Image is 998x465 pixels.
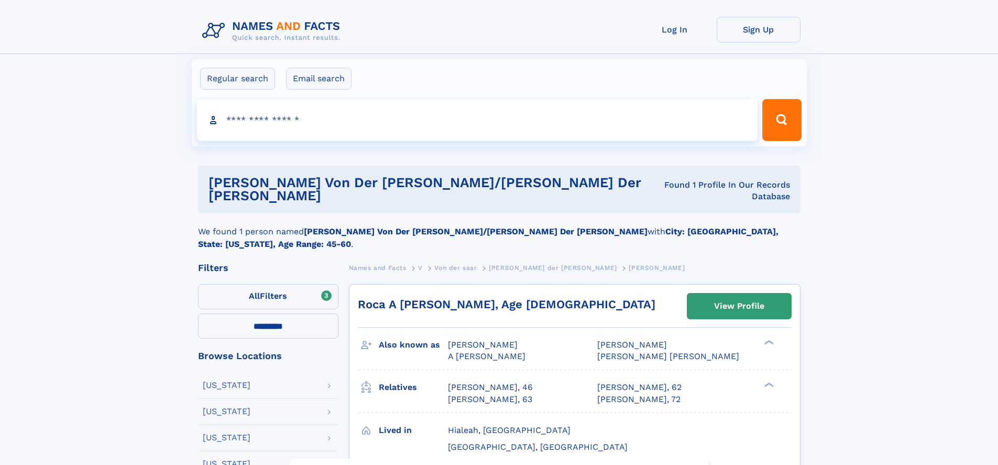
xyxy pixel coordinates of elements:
span: Von der saar [434,264,477,272]
img: Logo Names and Facts [198,17,349,45]
a: [PERSON_NAME], 63 [448,394,532,405]
div: We found 1 person named with . [198,213,800,251]
span: V [418,264,423,272]
div: [US_STATE] [203,407,250,416]
span: Hialeah, [GEOGRAPHIC_DATA] [448,425,571,435]
div: [US_STATE] [203,434,250,442]
span: [GEOGRAPHIC_DATA], [GEOGRAPHIC_DATA] [448,442,628,452]
a: [PERSON_NAME] der [PERSON_NAME] [489,261,617,274]
h3: Relatives [379,379,448,396]
div: View Profile [714,294,764,318]
span: [PERSON_NAME] [629,264,685,272]
span: [PERSON_NAME] der [PERSON_NAME] [489,264,617,272]
h3: Lived in [379,421,448,439]
label: Email search [286,68,352,90]
a: Roca A [PERSON_NAME], Age [DEMOGRAPHIC_DATA] [358,298,655,311]
b: City: [GEOGRAPHIC_DATA], State: [US_STATE], Age Range: 45-60 [198,226,778,249]
a: Von der saar [434,261,477,274]
h1: [PERSON_NAME] von der [PERSON_NAME]/[PERSON_NAME] der [PERSON_NAME] [209,176,655,202]
div: Filters [198,263,338,273]
b: [PERSON_NAME] Von Der [PERSON_NAME]/[PERSON_NAME] Der [PERSON_NAME] [304,226,648,236]
div: Found 1 Profile In Our Records Database [654,179,789,202]
a: View Profile [687,294,791,319]
a: Names and Facts [349,261,407,274]
h3: Also known as [379,336,448,354]
a: [PERSON_NAME], 62 [597,382,682,393]
span: [PERSON_NAME] [597,340,667,350]
div: ❯ [762,339,774,346]
label: Regular search [200,68,275,90]
a: V [418,261,423,274]
button: Search Button [762,99,801,141]
input: search input [197,99,758,141]
span: A [PERSON_NAME] [448,351,525,361]
span: [PERSON_NAME] [448,340,518,350]
div: ❯ [762,382,774,388]
span: All [249,291,260,301]
a: Sign Up [717,17,800,42]
div: [US_STATE] [203,381,250,390]
a: [PERSON_NAME], 46 [448,382,533,393]
a: Log In [633,17,717,42]
label: Filters [198,284,338,309]
span: [PERSON_NAME] [PERSON_NAME] [597,351,739,361]
a: [PERSON_NAME], 72 [597,394,681,405]
div: Browse Locations [198,351,338,361]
